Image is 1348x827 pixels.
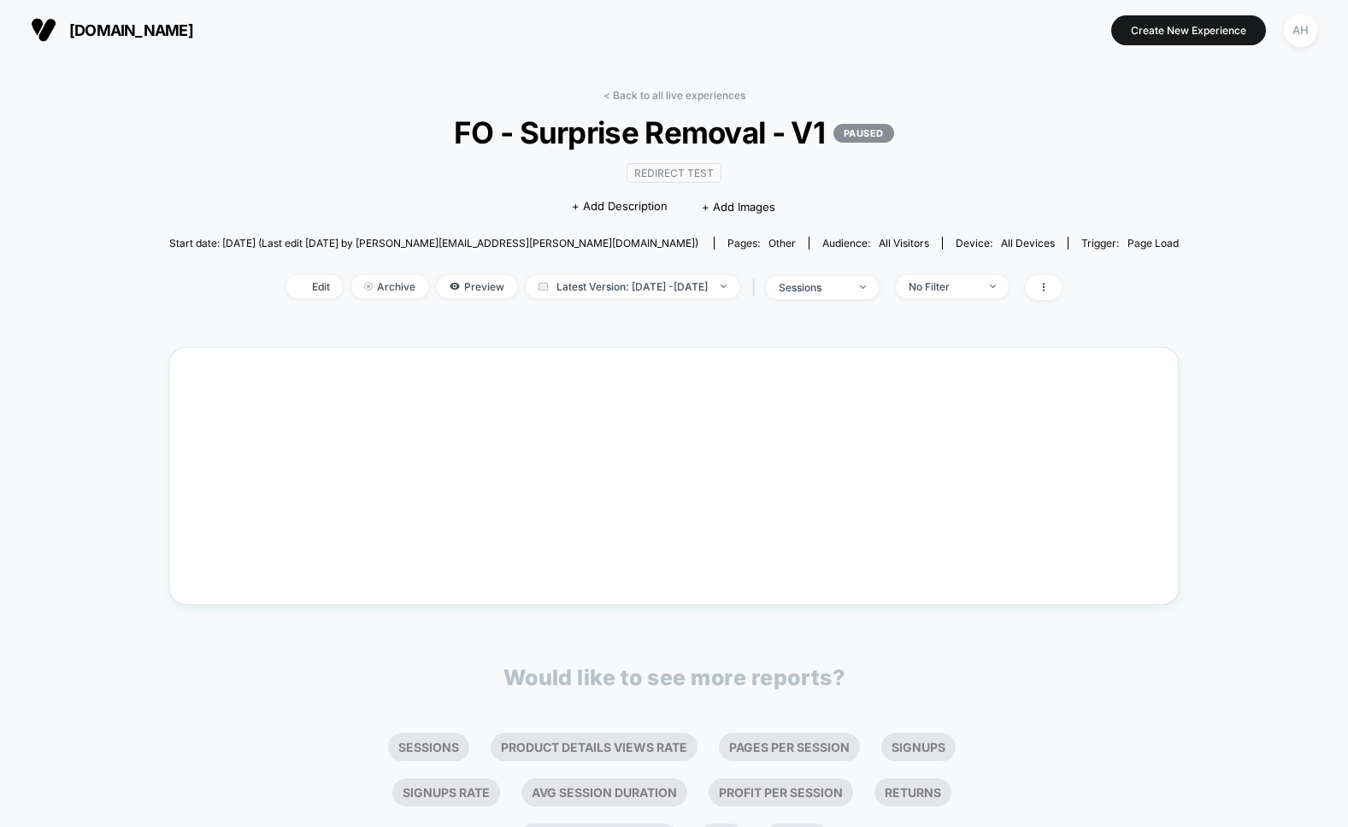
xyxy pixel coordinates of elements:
[727,237,796,249] div: Pages:
[627,163,721,183] span: Redirect Test
[768,237,796,249] span: other
[879,237,929,249] span: All Visitors
[721,284,727,288] img: end
[392,778,500,806] li: Signups Rate
[1284,14,1317,47] div: AH
[364,282,373,290] img: end
[1081,237,1179,249] div: Trigger:
[31,17,56,43] img: Visually logo
[860,285,866,289] img: end
[822,237,929,249] div: Audience:
[709,778,853,806] li: Profit Per Session
[169,237,698,249] span: Start date: [DATE] (Last edit [DATE] by [PERSON_NAME][EMAIL_ADDRESS][PERSON_NAME][DOMAIN_NAME])
[833,124,894,143] p: PAUSED
[286,275,343,298] span: Edit
[909,280,977,293] div: No Filter
[1279,13,1322,48] button: AH
[779,281,847,294] div: sessions
[521,778,687,806] li: Avg Session Duration
[26,16,198,44] button: [DOMAIN_NAME]
[388,733,469,761] li: Sessions
[539,282,548,290] img: calendar
[1127,237,1179,249] span: Page Load
[881,733,956,761] li: Signups
[702,200,775,214] span: + Add Images
[220,114,1127,150] span: FO - Surprise Removal - V1
[874,778,951,806] li: Returns
[748,275,766,300] span: |
[1001,237,1055,249] span: all devices
[69,21,193,39] span: [DOMAIN_NAME]
[990,284,996,288] img: end
[572,198,668,215] span: + Add Description
[603,89,745,102] a: < Back to all live experiences
[351,275,428,298] span: Archive
[1111,15,1266,45] button: Create New Experience
[491,733,698,761] li: Product Details Views Rate
[437,275,517,298] span: Preview
[526,275,739,298] span: Latest Version: [DATE] - [DATE]
[719,733,860,761] li: Pages Per Session
[942,237,1068,249] span: Device:
[503,665,845,690] p: Would like to see more reports?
